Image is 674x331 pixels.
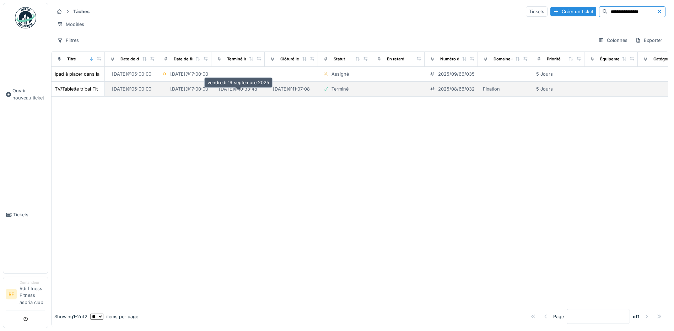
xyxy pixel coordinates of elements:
[12,87,45,101] span: Ouvrir nouveau ticket
[633,313,640,320] strong: of 1
[334,56,345,62] div: Statut
[13,211,45,218] span: Tickets
[536,71,553,77] div: 5 Jours
[280,56,299,62] div: Clôturé le
[526,6,548,17] div: Tickets
[438,71,479,77] div: 2025/09/66/03514
[70,8,92,15] strong: Tâches
[54,35,82,45] div: Filtres
[112,71,151,77] div: [DATE] @ 05:00:00
[632,35,665,45] div: Exporter
[54,19,87,29] div: Modèles
[553,313,564,320] div: Page
[90,313,138,320] div: items per page
[600,56,624,62] div: Équipement
[3,156,48,273] a: Tickets
[331,86,349,92] div: Terminé
[170,86,208,92] div: [DATE] @ 17:00:00
[438,86,480,92] div: 2025/08/66/03258
[273,86,310,92] div: [DATE] @ 11:07:08
[440,56,474,62] div: Numéro de ticket
[204,77,273,88] div: vendredi 19 septembre 2025
[6,289,17,299] li: RF
[6,280,45,310] a: RF DemandeurRdi fitness Fitness aspria club
[112,86,151,92] div: [DATE] @ 05:00:00
[120,56,166,62] div: Date de début planifiée
[55,86,98,92] div: TV/Tablette tribal Fit
[227,56,247,62] div: Terminé le
[170,71,208,77] div: [DATE] @ 17:00:00
[67,56,76,62] div: Titre
[174,56,212,62] div: Date de fin planifiée
[595,35,631,45] div: Colonnes
[15,7,36,28] img: Badge_color-CXgf-gQk.svg
[20,280,45,309] li: Rdi fitness Fitness aspria club
[547,56,561,62] div: Priorité
[20,280,45,285] div: Demandeur
[536,86,553,92] div: 5 Jours
[387,56,404,62] div: En retard
[54,313,87,320] div: Showing 1 - 2 of 2
[331,71,349,77] div: Assigné
[3,32,48,156] a: Ouvrir nouveau ticket
[219,86,257,92] div: [DATE] @ 10:33:48
[55,71,168,77] div: Ipad à placer dans la zone Tribal au dessus de la TV
[550,7,596,16] div: Créer un ticket
[483,86,500,92] div: Fixation
[494,56,534,62] div: Domaine d'expertise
